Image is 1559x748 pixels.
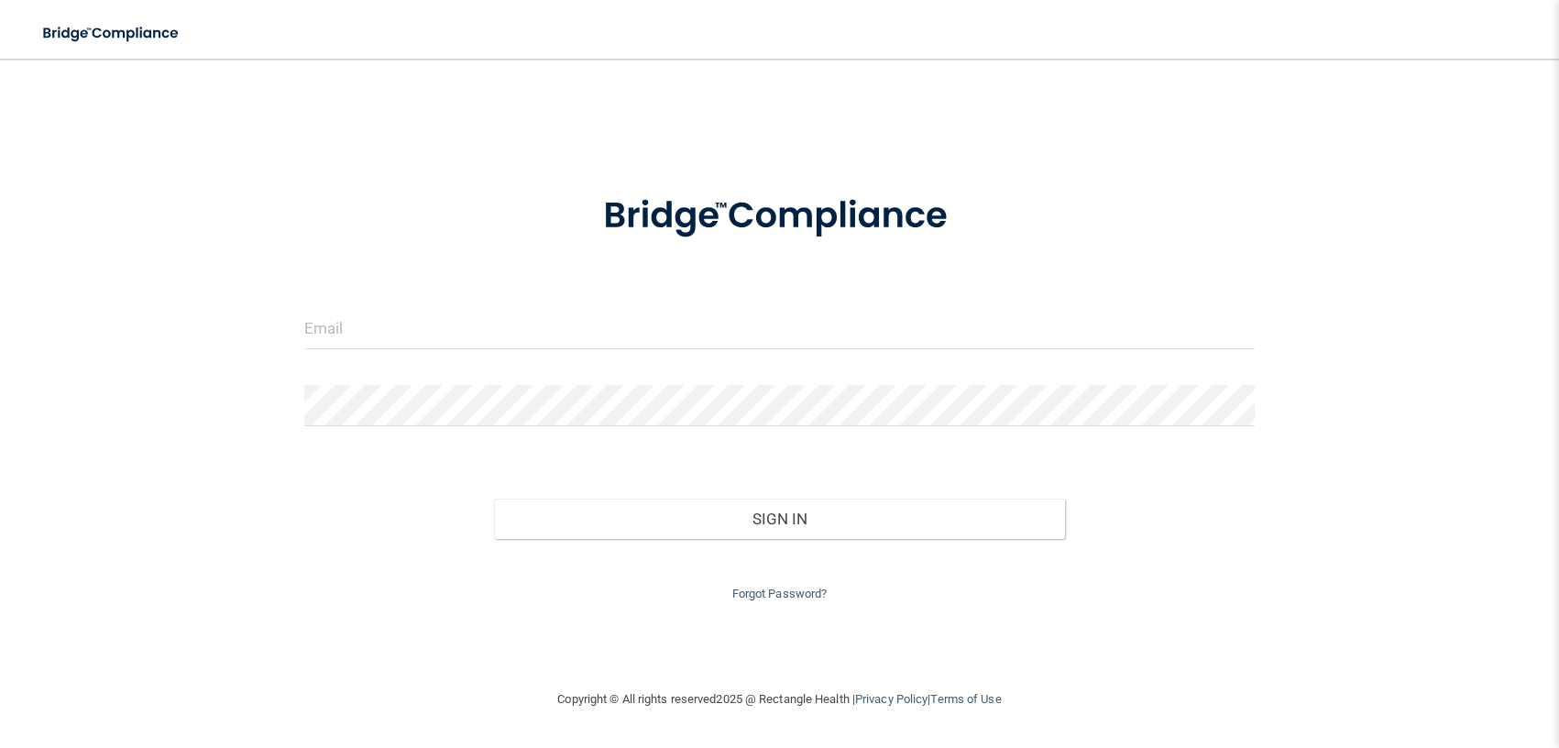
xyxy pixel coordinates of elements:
[27,15,196,52] img: bridge_compliance_login_screen.278c3ca4.svg
[304,308,1255,349] input: Email
[855,692,928,706] a: Privacy Policy
[930,692,1001,706] a: Terms of Use
[494,499,1064,539] button: Sign In
[445,670,1114,729] div: Copyright © All rights reserved 2025 @ Rectangle Health | |
[732,587,828,600] a: Forgot Password?
[565,169,993,264] img: bridge_compliance_login_screen.278c3ca4.svg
